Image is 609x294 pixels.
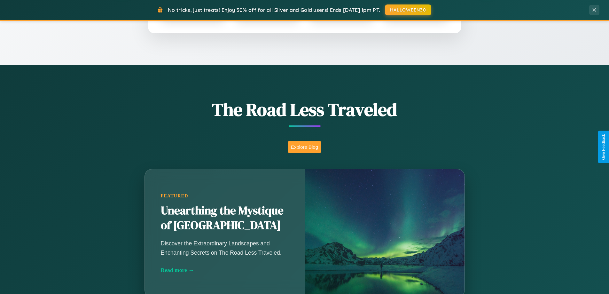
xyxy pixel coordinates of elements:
[113,97,496,122] h1: The Road Less Traveled
[161,239,289,257] p: Discover the Extraordinary Landscapes and Enchanting Secrets on The Road Less Traveled.
[288,141,321,153] button: Explore Blog
[168,7,380,13] span: No tricks, just treats! Enjoy 30% off for all Silver and Gold users! Ends [DATE] 1pm PT.
[601,134,606,160] div: Give Feedback
[161,203,289,233] h2: Unearthing the Mystique of [GEOGRAPHIC_DATA]
[385,4,431,15] button: HALLOWEEN30
[161,193,289,199] div: Featured
[161,267,289,274] div: Read more →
